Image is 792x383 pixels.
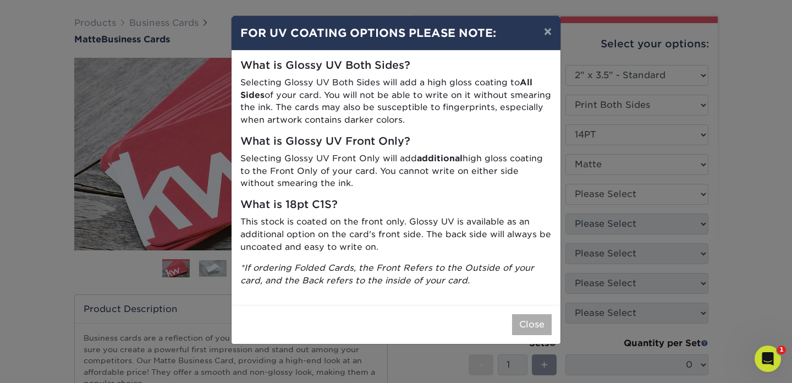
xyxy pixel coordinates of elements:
iframe: Intercom live chat [755,346,781,372]
i: *If ordering Folded Cards, the Front Refers to the Outside of your card, and the Back refers to t... [240,262,534,286]
button: × [535,16,560,47]
h4: FOR UV COATING OPTIONS PLEASE NOTE: [240,25,552,41]
h5: What is 18pt C1S? [240,199,552,211]
button: Close [512,314,552,335]
p: This stock is coated on the front only. Glossy UV is available as an additional option on the car... [240,216,552,253]
h5: What is Glossy UV Both Sides? [240,59,552,72]
p: Selecting Glossy UV Front Only will add high gloss coating to the Front Only of your card. You ca... [240,152,552,190]
strong: All Sides [240,77,532,100]
strong: additional [417,153,463,163]
span: 1 [777,346,786,354]
h5: What is Glossy UV Front Only? [240,135,552,148]
p: Selecting Glossy UV Both Sides will add a high gloss coating to of your card. You will not be abl... [240,76,552,127]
